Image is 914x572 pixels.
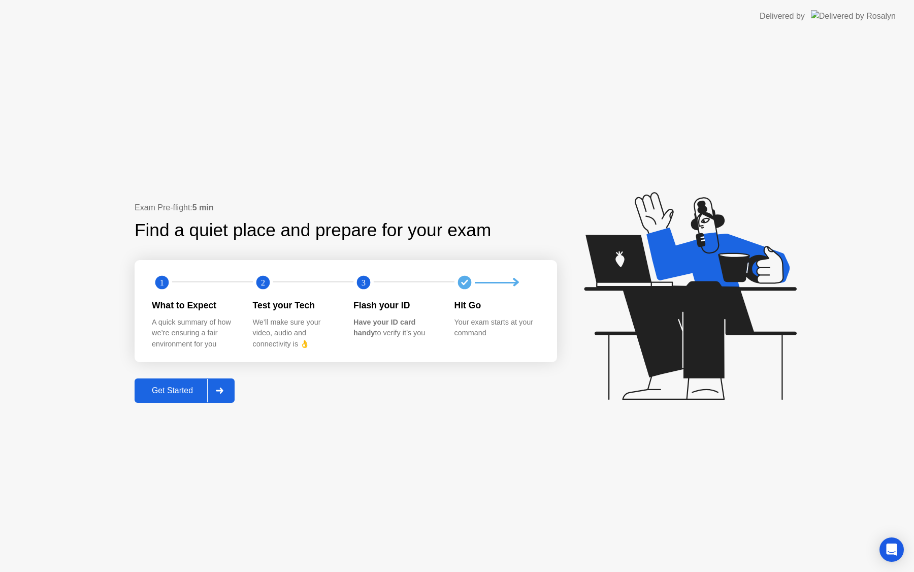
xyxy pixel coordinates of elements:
[353,318,415,337] b: Have your ID card handy
[192,203,214,212] b: 5 min
[454,317,539,339] div: Your exam starts at your command
[879,537,904,562] div: Open Intercom Messenger
[253,299,338,312] div: Test your Tech
[260,278,265,288] text: 2
[362,278,366,288] text: 3
[135,202,557,214] div: Exam Pre-flight:
[135,217,493,244] div: Find a quiet place and prepare for your exam
[152,299,237,312] div: What to Expect
[353,317,438,339] div: to verify it’s you
[454,299,539,312] div: Hit Go
[135,378,235,403] button: Get Started
[353,299,438,312] div: Flash your ID
[760,10,805,22] div: Delivered by
[253,317,338,350] div: We’ll make sure your video, audio and connectivity is 👌
[811,10,896,22] img: Delivered by Rosalyn
[138,386,207,395] div: Get Started
[160,278,164,288] text: 1
[152,317,237,350] div: A quick summary of how we’re ensuring a fair environment for you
